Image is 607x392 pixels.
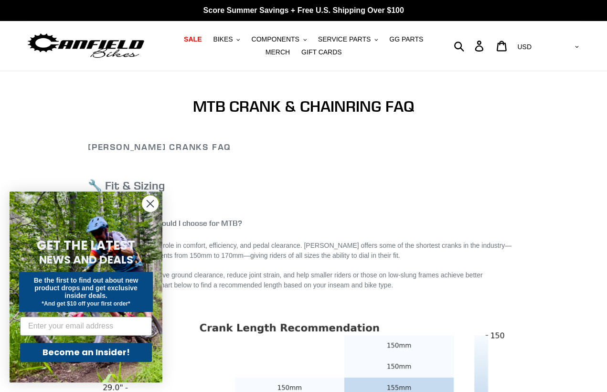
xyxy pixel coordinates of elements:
span: *And get $10 off your first order* [42,300,130,307]
p: Crank length plays a key role in comfort, efficiency, and pedal clearance. [PERSON_NAME] offers s... [88,241,519,261]
h1: MTB CRANK & CHAINRING FAQ [88,97,519,116]
h2: [PERSON_NAME] Cranks FAQ [88,142,519,152]
a: GIFT CARDS [297,46,347,59]
span: SERVICE PARTS [318,35,371,43]
span: MERCH [266,48,290,56]
a: SALE [179,33,206,46]
span: BIKES [213,35,233,43]
button: Close dialog [142,195,159,212]
a: GG PARTS [384,33,428,46]
span: NEWS AND DEALS [39,252,133,267]
span: GET THE LATEST [37,237,135,254]
span: COMPONENTS [251,35,299,43]
h3: 🔧 Fit & Sizing [88,179,519,192]
span: GG PARTS [389,35,423,43]
span: GIFT CARDS [301,48,342,56]
button: COMPONENTS [246,33,311,46]
input: Enter your email address [20,317,152,336]
img: Canfield Bikes [26,31,146,61]
span: SALE [184,35,202,43]
button: BIKES [208,33,245,46]
button: SERVICE PARTS [313,33,383,46]
a: MERCH [261,46,295,59]
button: Become an Insider! [20,343,152,362]
p: Shorter cranks can improve ground clearance, reduce joint strain, and help smaller riders or thos... [88,270,519,290]
h4: What crank length should I choose for MTB? [88,219,519,228]
span: Be the first to find out about new product drops and get exclusive insider deals. [34,276,138,299]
